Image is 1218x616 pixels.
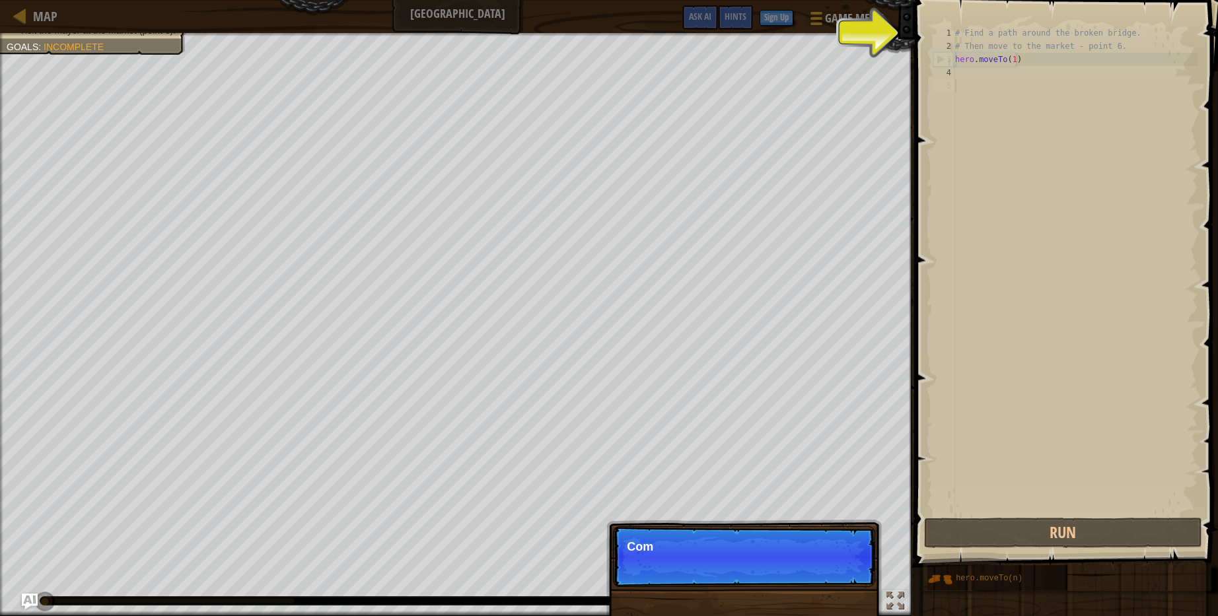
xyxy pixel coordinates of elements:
a: Map [26,7,57,25]
div: 2 [933,40,955,53]
button: Sign Up [760,10,793,26]
div: 4 [933,66,955,79]
span: Hints [725,10,746,22]
div: 3 [934,53,955,66]
span: Map [33,7,57,25]
button: Game Menu [800,5,892,36]
div: 5 [933,79,955,92]
span: Goals [7,42,38,52]
button: Ask AI [22,594,38,609]
span: hero.moveTo(n) [956,574,1022,583]
img: portrait.png [927,566,952,592]
span: : [38,42,44,52]
button: Ask AI [682,5,718,30]
span: Incomplete [44,42,104,52]
span: Ask AI [689,10,711,22]
div: 1 [933,26,955,40]
span: Game Menu [825,10,884,27]
button: Run [924,518,1203,548]
p: Com [627,540,861,553]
